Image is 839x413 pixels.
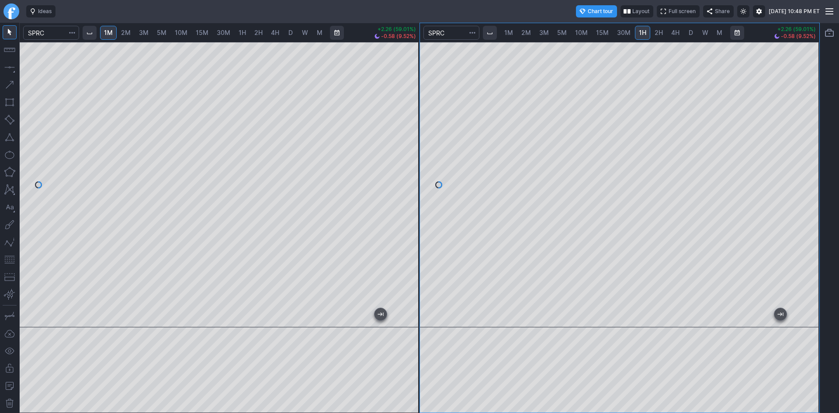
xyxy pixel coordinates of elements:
span: 1M [104,29,113,36]
button: Interval [83,26,97,40]
a: 3M [535,26,553,40]
span: 2M [121,29,131,36]
span: 10M [175,29,187,36]
a: 5M [153,26,170,40]
button: Rectangle [3,95,17,109]
a: 15M [592,26,613,40]
a: 30M [213,26,234,40]
button: Range [330,26,344,40]
span: 3M [139,29,149,36]
a: D [684,26,698,40]
a: 15M [192,26,212,40]
span: 5M [557,29,567,36]
button: Range [730,26,744,40]
span: 5M [157,29,166,36]
a: Finviz.com [3,3,19,19]
p: +2.26 (59.01%) [774,27,816,32]
a: 10M [171,26,191,40]
a: W [298,26,312,40]
span: 1H [239,29,246,36]
button: Horizontal line [3,60,17,74]
a: 2M [517,26,535,40]
span: 10M [575,29,588,36]
a: W [698,26,712,40]
span: D [689,29,693,36]
span: 1H [639,29,646,36]
span: 2H [655,29,663,36]
span: Chart tour [588,7,613,16]
a: 1M [500,26,517,40]
button: Triangle [3,130,17,144]
button: Lock drawings [3,361,17,375]
a: 4H [667,26,683,40]
span: -0.58 (9.52%) [781,34,816,39]
a: M [312,26,326,40]
a: 1H [235,26,250,40]
button: Layout [621,5,653,17]
span: W [302,29,308,36]
button: Rotated rectangle [3,113,17,127]
span: 15M [196,29,208,36]
button: Search [466,26,478,40]
button: Fibonacci retracements [3,253,17,267]
span: 30M [617,29,631,36]
button: Position [3,270,17,284]
button: Ellipse [3,148,17,162]
button: Toggle light mode [737,5,749,17]
button: Portfolio watchlist [822,26,836,40]
span: -0.58 (9.52%) [381,34,416,39]
button: Jump to the most recent bar [374,308,387,320]
button: Remove all drawings [3,396,17,410]
span: 4H [671,29,680,36]
a: D [284,26,298,40]
a: 4H [267,26,283,40]
span: [DATE] 10:48 PM ET [769,7,820,16]
button: Ideas [26,5,55,17]
button: Anchored VWAP [3,288,17,302]
span: 2M [521,29,531,36]
button: Settings [753,5,765,17]
button: Search [66,26,78,40]
span: W [702,29,708,36]
button: Hide drawings [3,344,17,358]
a: M [713,26,727,40]
span: D [288,29,293,36]
a: 5M [553,26,571,40]
a: 10M [571,26,592,40]
button: Drawings autosave: Off [3,326,17,340]
input: Search [423,26,479,40]
span: Ideas [38,7,52,16]
button: Jump to the most recent bar [774,308,787,320]
button: Arrow [3,78,17,92]
span: 2H [254,29,263,36]
button: XABCD [3,183,17,197]
button: Chart tour [576,5,617,17]
p: +2.26 (59.01%) [374,27,416,32]
span: 4H [271,29,279,36]
a: 2H [651,26,667,40]
button: Elliott waves [3,235,17,249]
input: Search [23,26,79,40]
a: 30M [613,26,634,40]
button: Interval [483,26,497,40]
a: 3M [135,26,153,40]
button: Polygon [3,165,17,179]
button: Text [3,200,17,214]
a: 1H [635,26,650,40]
button: Share [703,5,734,17]
span: Layout [632,7,649,16]
button: Mouse [3,25,17,39]
a: 2H [250,26,267,40]
span: Full screen [669,7,696,16]
button: Full screen [657,5,700,17]
span: 1M [504,29,513,36]
span: M [317,29,322,36]
button: Add note [3,379,17,393]
span: 30M [217,29,230,36]
span: M [717,29,722,36]
span: 3M [539,29,549,36]
button: Brush [3,218,17,232]
button: Drawing mode: Single [3,309,17,323]
button: Measure [3,43,17,57]
span: 15M [596,29,609,36]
